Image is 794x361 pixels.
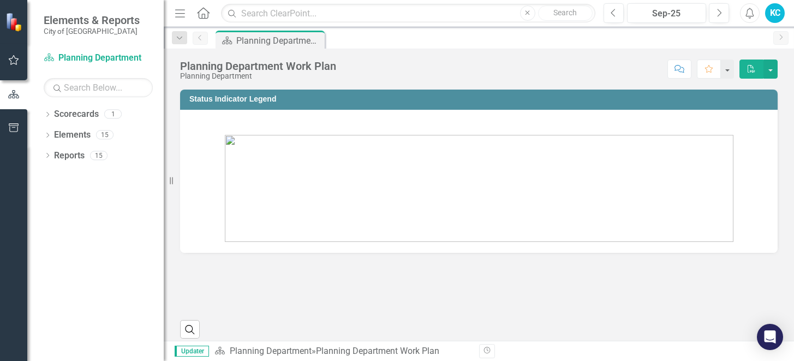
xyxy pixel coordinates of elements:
a: Elements [54,129,91,141]
a: Scorecards [54,108,99,121]
span: Elements & Reports [44,14,140,27]
a: Planning Department [44,52,153,64]
input: Search Below... [44,78,153,97]
button: Search [538,5,593,21]
div: Open Intercom Messenger [757,324,783,350]
span: Updater [175,346,209,357]
a: Reports [54,150,85,162]
div: 15 [96,131,114,140]
div: Planning Department Work Plan [180,60,336,72]
div: Planning Department Work Plan [236,34,322,48]
div: Sep-25 [631,7,703,20]
small: City of [GEOGRAPHIC_DATA] [44,27,140,35]
a: Planning Department [230,346,312,356]
div: 15 [90,151,108,160]
div: Planning Department [180,72,336,80]
button: Sep-25 [627,3,707,23]
h3: Status Indicator Legend [189,95,772,103]
img: ClearPoint Strategy [5,12,25,31]
input: Search ClearPoint... [221,4,595,23]
span: Search [553,8,577,17]
button: KC [765,3,785,23]
div: Planning Department Work Plan [316,346,439,356]
div: » [214,345,471,358]
div: 1 [104,110,122,119]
